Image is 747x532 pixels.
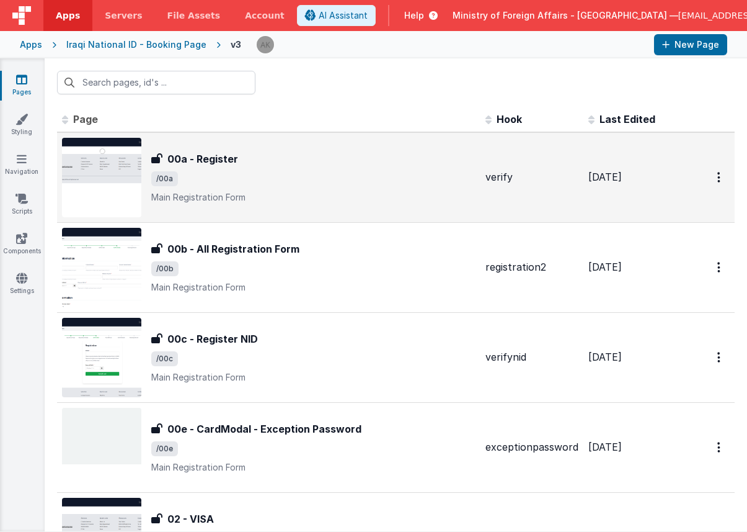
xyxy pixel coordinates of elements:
[654,34,727,55] button: New Page
[710,435,730,460] button: Options
[497,113,522,125] span: Hook
[151,371,475,384] p: Main Registration Form
[105,9,142,22] span: Servers
[599,113,655,125] span: Last Edited
[167,512,214,526] h3: 02 - VISA
[588,261,622,273] span: [DATE]
[20,38,42,51] div: Apps
[151,171,178,186] span: /00a
[73,113,98,125] span: Page
[485,170,578,184] div: verify
[151,351,178,366] span: /00c
[151,281,475,294] p: Main Registration Form
[167,241,299,256] h3: 00b - All Registration Form
[151,191,475,204] p: Main Registration Form
[297,5,376,26] button: AI Assistant
[453,9,678,22] span: Ministry of Foreign Affairs - [GEOGRAPHIC_DATA] —
[485,260,578,274] div: registration2
[167,151,238,166] h3: 00a - Register
[56,9,80,22] span: Apps
[57,71,255,94] input: Search pages, id's ...
[319,9,368,22] span: AI Assistant
[167,331,258,346] h3: 00c - Register NID
[710,255,730,280] button: Options
[167,422,361,436] h3: 00e - CardModal - Exception Password
[485,350,578,364] div: verifynid
[257,36,274,53] img: 1f6063d0be199a6b217d3045d703aa70
[588,351,622,363] span: [DATE]
[588,171,622,183] span: [DATE]
[66,38,206,51] div: Iraqi National ID - Booking Page
[588,441,622,453] span: [DATE]
[485,440,578,454] div: exceptionpassword
[710,165,730,190] button: Options
[151,461,475,474] p: Main Registration Form
[167,9,221,22] span: File Assets
[404,9,424,22] span: Help
[151,441,178,456] span: /00e
[710,345,730,370] button: Options
[231,38,246,51] div: v3
[151,261,179,276] span: /00b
